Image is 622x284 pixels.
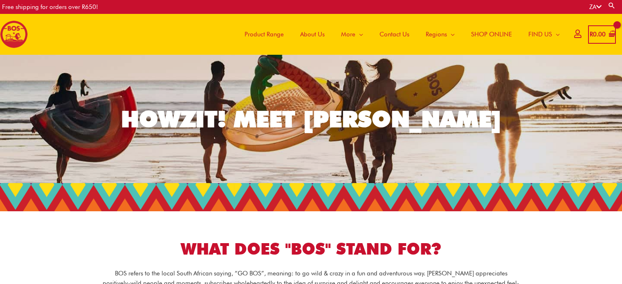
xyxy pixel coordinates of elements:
span: FIND US [528,22,552,47]
a: About Us [292,14,333,55]
a: ZA [589,3,602,11]
span: About Us [300,22,325,47]
a: More [333,14,371,55]
span: More [341,22,355,47]
a: SHOP ONLINE [463,14,520,55]
span: Product Range [245,22,284,47]
a: View Shopping Cart, empty [588,25,616,44]
a: Contact Us [371,14,418,55]
span: Regions [426,22,447,47]
div: HOWZIT! MEET [PERSON_NAME] [121,108,501,130]
span: SHOP ONLINE [471,22,512,47]
h1: WHAT DOES "BOS" STAND FOR? [82,238,540,260]
a: Regions [418,14,463,55]
a: Search button [608,2,616,9]
nav: Site Navigation [230,14,568,55]
a: Product Range [236,14,292,55]
span: R [590,31,593,38]
span: Contact Us [379,22,409,47]
bdi: 0.00 [590,31,606,38]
